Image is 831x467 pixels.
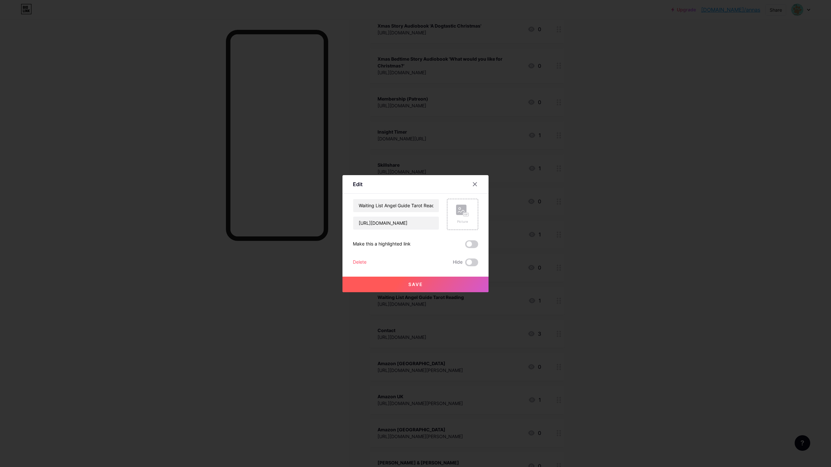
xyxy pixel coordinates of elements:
input: Title [353,199,439,212]
div: Edit [353,180,363,188]
div: Picture [456,219,469,224]
div: Make this a highlighted link [353,240,411,248]
span: Save [408,281,423,287]
span: Hide [453,258,463,266]
button: Save [342,277,489,292]
div: Delete [353,258,366,266]
input: URL [353,217,439,230]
